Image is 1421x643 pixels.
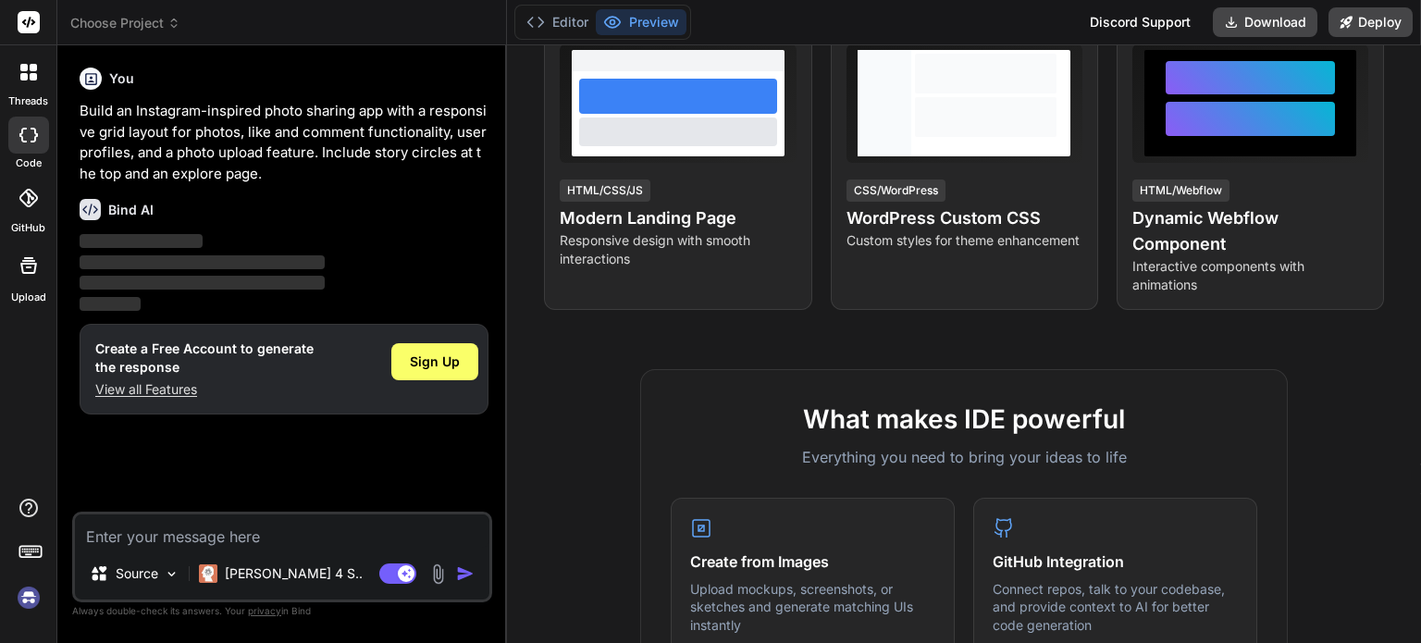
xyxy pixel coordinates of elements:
[80,101,488,184] p: Build an Instagram-inspired photo sharing app with a responsive grid layout for photos, like and ...
[8,93,48,109] label: threads
[248,605,281,616] span: privacy
[1132,179,1229,202] div: HTML/Webflow
[108,201,154,219] h6: Bind AI
[116,564,158,583] p: Source
[690,550,935,573] h4: Create from Images
[993,550,1238,573] h4: GitHub Integration
[846,179,945,202] div: CSS/WordPress
[671,400,1257,439] h2: What makes IDE powerful
[596,9,686,35] button: Preview
[13,582,44,613] img: signin
[109,69,134,88] h6: You
[80,297,141,311] span: ‌
[993,580,1238,635] p: Connect repos, talk to your codebase, and provide context to AI for better code generation
[1213,7,1317,37] button: Download
[560,179,650,202] div: HTML/CSS/JS
[560,205,796,231] h4: Modern Landing Page
[80,234,203,248] span: ‌
[560,231,796,268] p: Responsive design with smooth interactions
[70,14,180,32] span: Choose Project
[95,340,314,377] h1: Create a Free Account to generate the response
[690,580,935,635] p: Upload mockups, screenshots, or sketches and generate matching UIs instantly
[519,9,596,35] button: Editor
[164,566,179,582] img: Pick Models
[11,290,46,305] label: Upload
[225,564,363,583] p: [PERSON_NAME] 4 S..
[11,220,45,236] label: GitHub
[1079,7,1202,37] div: Discord Support
[80,276,325,290] span: ‌
[1132,257,1368,294] p: Interactive components with animations
[846,231,1082,250] p: Custom styles for theme enhancement
[72,602,492,620] p: Always double-check its answers. Your in Bind
[199,564,217,583] img: Claude 4 Sonnet
[95,380,314,399] p: View all Features
[671,446,1257,468] p: Everything you need to bring your ideas to life
[80,255,325,269] span: ‌
[410,352,460,371] span: Sign Up
[1132,205,1368,257] h4: Dynamic Webflow Component
[456,564,475,583] img: icon
[846,205,1082,231] h4: WordPress Custom CSS
[1328,7,1413,37] button: Deploy
[16,155,42,171] label: code
[427,563,449,585] img: attachment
